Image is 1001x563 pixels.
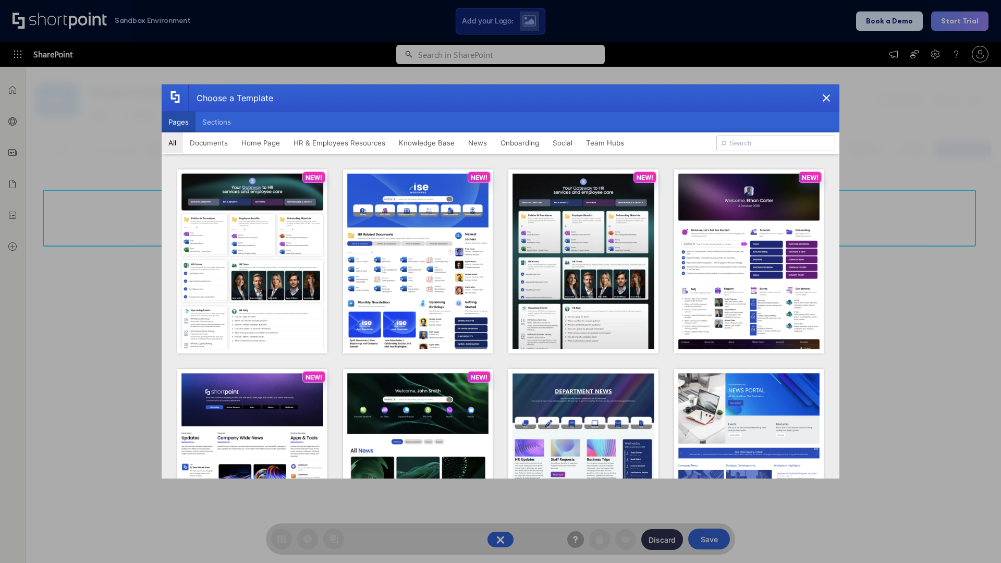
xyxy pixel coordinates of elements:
p: NEW! [471,174,487,181]
p: NEW! [471,373,487,381]
button: HR & Employees Resources [287,132,392,153]
div: Choose a Template [188,85,273,111]
button: All [162,132,183,153]
button: Team Hubs [579,132,631,153]
button: Sections [196,112,238,132]
button: News [461,132,494,153]
p: NEW! [306,373,322,381]
div: template selector [162,84,839,479]
button: Knowledge Base [392,132,461,153]
button: Pages [162,112,196,132]
button: Documents [183,132,235,153]
button: Onboarding [494,132,546,153]
p: NEW! [306,174,322,181]
input: Search [716,136,835,151]
iframe: Chat Widget [813,442,1001,563]
button: Social [546,132,579,153]
button: Home Page [235,132,287,153]
p: NEW! [637,174,653,181]
p: NEW! [802,174,819,181]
